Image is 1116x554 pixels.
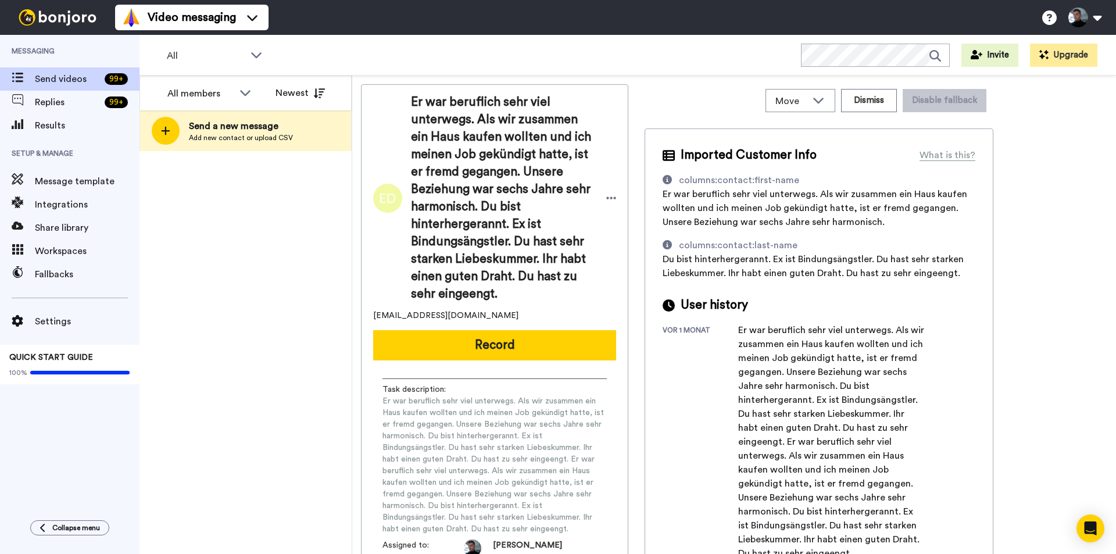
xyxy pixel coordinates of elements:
button: Newest [267,81,334,105]
span: User history [681,296,748,314]
div: Open Intercom Messenger [1076,514,1104,542]
span: Er war beruflich sehr viel unterwegs. Als wir zusammen ein Haus kaufen wollten und ich meinen Job... [663,190,967,227]
img: vm-color.svg [122,8,141,27]
span: Send a new message [189,119,293,133]
span: Er war beruflich sehr viel unterwegs. Als wir zusammen ein Haus kaufen wollten und ich meinen Job... [382,395,607,535]
span: Video messaging [148,9,236,26]
span: Er war beruflich sehr viel unterwegs. Als wir zusammen ein Haus kaufen wollten und ich meinen Job... [411,94,595,303]
span: Results [35,119,139,133]
button: Record [373,330,616,360]
button: Dismiss [841,89,897,112]
div: columns:contact:first-name [679,173,799,187]
span: Integrations [35,198,139,212]
span: Fallbacks [35,267,139,281]
button: Upgrade [1030,44,1097,67]
button: Collapse menu [30,520,109,535]
span: Workspaces [35,244,139,258]
div: 99 + [105,73,128,85]
span: Task description : [382,384,464,395]
span: Collapse menu [52,523,100,532]
span: Du bist hinterhergerannt. Ex ist Bindungsängstler. Du hast sehr starken Liebeskummer. Ihr habt ei... [663,255,964,278]
img: Image of Er war beruflich sehr viel unterwegs. Als wir zusammen ein Haus kaufen wollten und ich m... [373,184,402,213]
button: Invite [961,44,1018,67]
span: All [167,49,245,63]
span: Settings [35,314,139,328]
span: Imported Customer Info [681,146,817,164]
span: Message template [35,174,139,188]
img: bj-logo-header-white.svg [14,9,101,26]
span: 100% [9,368,27,377]
div: What is this? [920,148,975,162]
span: Move [775,94,807,108]
span: Replies [35,95,100,109]
span: Send videos [35,72,100,86]
div: All members [167,87,234,101]
button: Disable fallback [903,89,986,112]
span: Add new contact or upload CSV [189,133,293,142]
span: QUICK START GUIDE [9,353,93,362]
div: columns:contact:last-name [679,238,797,252]
span: [EMAIL_ADDRESS][DOMAIN_NAME] [373,310,518,321]
div: 99 + [105,96,128,108]
span: Share library [35,221,139,235]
